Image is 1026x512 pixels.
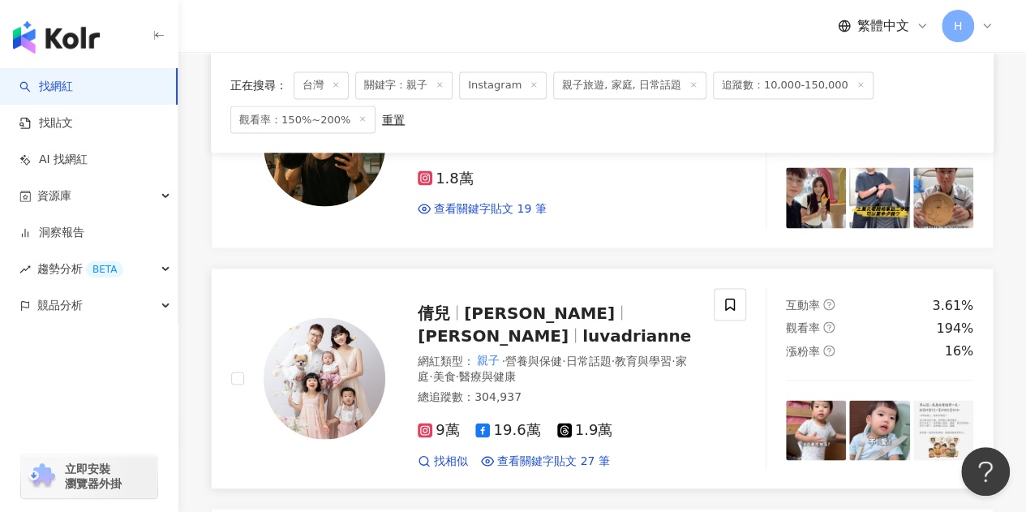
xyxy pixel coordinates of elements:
[936,319,973,337] div: 194%
[37,287,83,324] span: 競品分析
[954,17,963,35] span: H
[65,462,122,491] span: 立即安裝 瀏覽器外掛
[230,105,376,133] span: 觀看率：150%~200%
[944,342,973,359] div: 16%
[459,369,516,382] span: 醫療與健康
[37,178,71,214] span: 資源庫
[566,354,612,367] span: 日常話題
[432,369,455,382] span: 美食
[823,299,835,310] span: question-circle
[786,167,846,227] img: post-image
[849,167,909,227] img: post-image
[502,354,505,367] span: ·
[455,369,458,382] span: ·
[786,298,820,311] span: 互動率
[474,351,502,369] mark: 親子
[230,79,287,92] span: 正在搜尋 ：
[264,317,385,439] img: KOL Avatar
[434,200,547,217] span: 查看關鍵字貼文 19 筆
[13,21,100,54] img: logo
[418,170,474,187] span: 1.8萬
[713,71,874,99] span: 追蹤數：10,000-150,000
[211,268,994,489] a: KOL Avatar倩兒[PERSON_NAME][PERSON_NAME]luvadrianne網紅類型：親子·營養與保健·日常話題·教育與學習·家庭·美食·醫療與健康總追蹤數：304,937...
[475,421,540,438] span: 19.6萬
[562,354,565,367] span: ·
[382,113,405,126] div: 重置
[849,400,909,460] img: post-image
[464,303,615,322] span: [PERSON_NAME]
[459,71,547,99] span: Instagram
[557,421,613,438] span: 1.9萬
[418,325,569,345] span: [PERSON_NAME]
[19,115,73,131] a: 找貼文
[505,354,562,367] span: 營養與保健
[418,303,450,322] span: 倩兒
[823,321,835,333] span: question-circle
[19,225,84,241] a: 洞察報告
[434,453,468,469] span: 找相似
[429,369,432,382] span: ·
[786,321,820,333] span: 觀看率
[913,167,973,227] img: post-image
[857,17,909,35] span: 繁體中文
[86,261,123,278] div: BETA
[786,400,846,460] img: post-image
[418,200,547,217] a: 查看關鍵字貼文 19 筆
[21,454,157,498] a: chrome extension立即安裝 瀏覽器外掛
[615,354,672,367] span: 教育與學習
[786,344,820,357] span: 漲粉率
[612,354,615,367] span: ·
[481,453,610,469] a: 查看關鍵字貼文 27 筆
[19,152,88,168] a: AI 找網紅
[582,325,691,345] span: luvadrianne
[418,421,459,438] span: 9萬
[913,400,973,460] img: post-image
[19,79,73,95] a: search找網紅
[553,71,706,99] span: 親子旅遊, 家庭, 日常話題
[497,453,610,469] span: 查看關鍵字貼文 27 筆
[19,264,31,275] span: rise
[26,463,58,489] img: chrome extension
[418,389,694,405] div: 總追蹤數 ： 304,937
[932,296,973,314] div: 3.61%
[961,447,1010,496] iframe: Help Scout Beacon - Open
[672,354,675,367] span: ·
[418,453,468,469] a: 找相似
[37,251,123,287] span: 趨勢分析
[355,71,453,99] span: 關鍵字：親子
[418,353,694,385] div: 網紅類型 ：
[294,71,349,99] span: 台灣
[823,345,835,356] span: question-circle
